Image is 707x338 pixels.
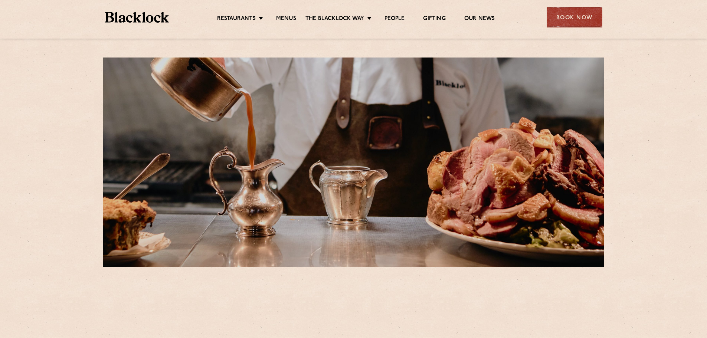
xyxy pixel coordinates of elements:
a: Restaurants [217,15,256,23]
a: Our News [464,15,495,23]
a: Menus [276,15,296,23]
a: Gifting [423,15,445,23]
img: BL_Textured_Logo-footer-cropped.svg [105,12,169,23]
div: Book Now [547,7,602,27]
a: The Blacklock Way [305,15,364,23]
a: People [384,15,405,23]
